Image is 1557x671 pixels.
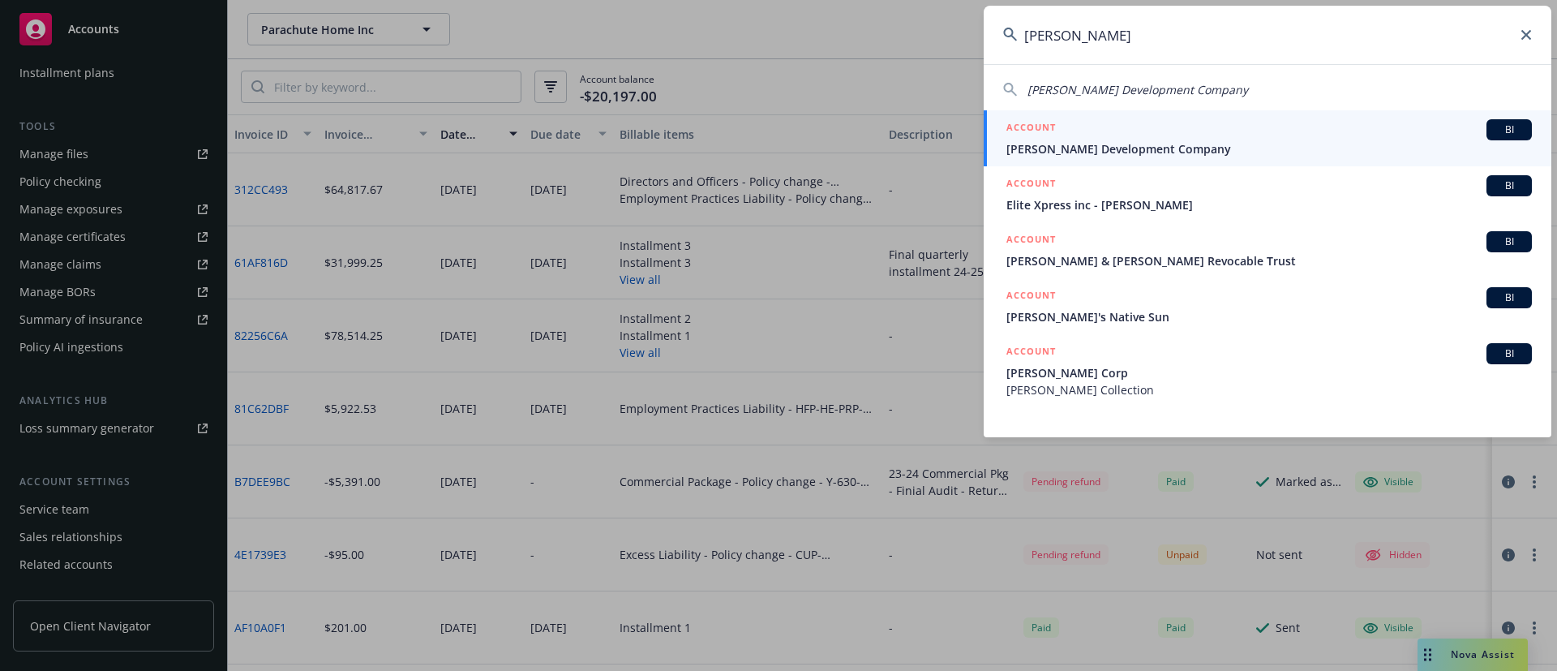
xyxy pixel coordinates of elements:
[1006,196,1532,213] span: Elite Xpress inc - [PERSON_NAME]
[984,6,1551,64] input: Search...
[1006,287,1056,307] h5: ACCOUNT
[1493,290,1525,305] span: BI
[1493,123,1525,137] span: BI
[984,278,1551,334] a: ACCOUNTBI[PERSON_NAME]'s Native Sun
[1493,234,1525,249] span: BI
[1006,364,1532,381] span: [PERSON_NAME] Corp
[1493,179,1525,193] span: BI
[1006,343,1056,363] h5: ACCOUNT
[1006,231,1056,251] h5: ACCOUNT
[984,110,1551,166] a: ACCOUNTBI[PERSON_NAME] Development Company
[1493,346,1525,361] span: BI
[984,166,1551,222] a: ACCOUNTBIElite Xpress inc - [PERSON_NAME]
[1006,119,1056,139] h5: ACCOUNT
[984,334,1551,407] a: ACCOUNTBI[PERSON_NAME] Corp[PERSON_NAME] Collection
[1006,308,1532,325] span: [PERSON_NAME]'s Native Sun
[984,222,1551,278] a: ACCOUNTBI[PERSON_NAME] & [PERSON_NAME] Revocable Trust
[1006,381,1532,398] span: [PERSON_NAME] Collection
[1027,82,1248,97] span: [PERSON_NAME] Development Company
[1006,140,1532,157] span: [PERSON_NAME] Development Company
[1006,252,1532,269] span: [PERSON_NAME] & [PERSON_NAME] Revocable Trust
[1006,175,1056,195] h5: ACCOUNT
